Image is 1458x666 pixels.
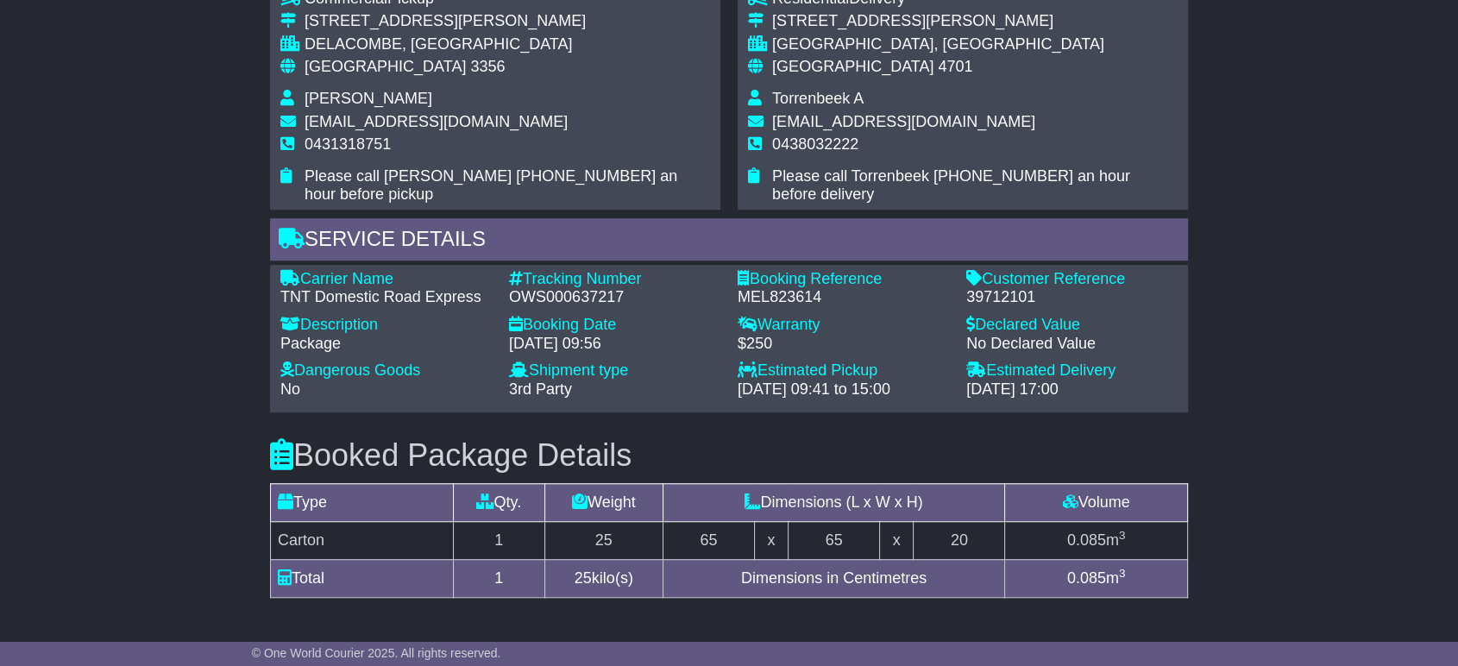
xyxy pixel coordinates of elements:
td: 20 [914,521,1005,559]
div: [DATE] 17:00 [966,380,1178,399]
td: Total [271,559,454,597]
div: Shipment type [509,361,720,380]
td: kilo(s) [544,559,663,597]
span: Please call Torrenbeek [PHONE_NUMBER] an hour before delivery [772,167,1130,204]
span: No [280,380,300,398]
td: 1 [453,521,544,559]
div: 39712101 [966,288,1178,307]
div: [STREET_ADDRESS][PERSON_NAME] [305,12,710,31]
div: Booking Reference [738,270,949,289]
div: OWS000637217 [509,288,720,307]
div: Carrier Name [280,270,492,289]
span: 0438032222 [772,135,858,153]
td: Volume [1005,483,1188,521]
td: 25 [544,521,663,559]
span: 0431318751 [305,135,391,153]
div: Booking Date [509,316,720,335]
span: 3356 [470,58,505,75]
span: 25 [575,569,592,587]
span: [EMAIL_ADDRESS][DOMAIN_NAME] [772,113,1035,130]
div: [DATE] 09:56 [509,335,720,354]
span: [GEOGRAPHIC_DATA] [772,58,933,75]
td: 65 [789,521,880,559]
td: m [1005,559,1188,597]
div: DELACOMBE, [GEOGRAPHIC_DATA] [305,35,710,54]
div: Warranty [738,316,949,335]
div: Dangerous Goods [280,361,492,380]
td: Dimensions (L x W x H) [663,483,1004,521]
div: [STREET_ADDRESS][PERSON_NAME] [772,12,1178,31]
sup: 3 [1119,567,1126,580]
div: Tracking Number [509,270,720,289]
td: x [879,521,913,559]
div: TNT Domestic Road Express [280,288,492,307]
div: [DATE] 09:41 to 15:00 [738,380,949,399]
div: Estimated Delivery [966,361,1178,380]
span: 0.085 [1067,531,1106,549]
span: 3rd Party [509,380,572,398]
td: Dimensions in Centimetres [663,559,1004,597]
div: Package [280,335,492,354]
div: Description [280,316,492,335]
span: [GEOGRAPHIC_DATA] [305,58,466,75]
div: Estimated Pickup [738,361,949,380]
td: 1 [453,559,544,597]
td: Qty. [453,483,544,521]
span: [PERSON_NAME] [305,90,432,107]
div: Declared Value [966,316,1178,335]
span: Torrenbeek A [772,90,864,107]
td: Type [271,483,454,521]
span: 4701 [938,58,972,75]
td: Weight [544,483,663,521]
div: Service Details [270,218,1188,265]
sup: 3 [1119,529,1126,542]
span: [EMAIL_ADDRESS][DOMAIN_NAME] [305,113,568,130]
td: Carton [271,521,454,559]
td: 65 [663,521,754,559]
h3: Booked Package Details [270,438,1188,473]
span: 0.085 [1067,569,1106,587]
td: x [754,521,788,559]
td: m [1005,521,1188,559]
div: No Declared Value [966,335,1178,354]
div: Customer Reference [966,270,1178,289]
div: $250 [738,335,949,354]
span: Please call [PERSON_NAME] [PHONE_NUMBER] an hour before pickup [305,167,677,204]
div: MEL823614 [738,288,949,307]
div: [GEOGRAPHIC_DATA], [GEOGRAPHIC_DATA] [772,35,1178,54]
span: © One World Courier 2025. All rights reserved. [252,646,501,660]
